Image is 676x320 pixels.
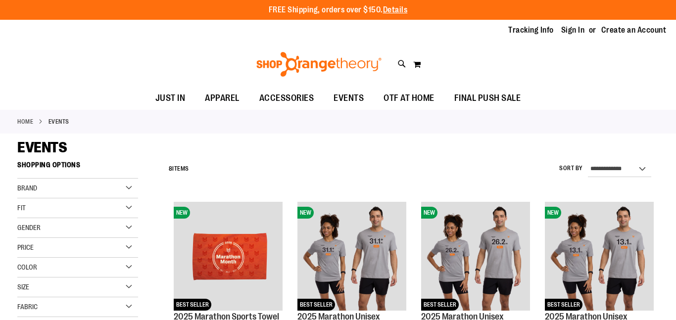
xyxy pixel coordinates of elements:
[48,117,69,126] strong: EVENTS
[17,303,38,311] span: Fabric
[17,184,37,192] span: Brand
[374,87,444,110] a: OTF AT HOME
[297,202,406,311] img: 2025 Marathon Unisex Distance Tee 31.1
[17,224,41,231] span: Gender
[174,299,211,311] span: BEST SELLER
[545,202,654,312] a: 2025 Marathon Unisex Distance Tee 13.1NEWBEST SELLER
[324,87,374,109] a: EVENTS
[169,161,189,177] h2: Items
[205,87,240,109] span: APPAREL
[269,4,408,16] p: FREE Shipping, orders over $150.
[297,207,314,219] span: NEW
[169,165,173,172] span: 8
[421,202,530,312] a: 2025 Marathon Unisex Distance Tee 26.2NEWBEST SELLER
[17,117,33,126] a: Home
[384,87,435,109] span: OTF AT HOME
[545,207,561,219] span: NEW
[601,25,667,36] a: Create an Account
[421,299,459,311] span: BEST SELLER
[174,202,283,311] img: 2025 Marathon Sports Towel
[297,299,335,311] span: BEST SELLER
[17,156,138,179] strong: Shopping Options
[255,52,383,77] img: Shop Orangetheory
[249,87,324,110] a: ACCESSORIES
[174,202,283,312] a: 2025 Marathon Sports TowelNEWBEST SELLER
[559,164,583,173] label: Sort By
[545,202,654,311] img: 2025 Marathon Unisex Distance Tee 13.1
[383,5,408,14] a: Details
[444,87,531,110] a: FINAL PUSH SALE
[17,139,67,156] span: EVENTS
[334,87,364,109] span: EVENTS
[297,202,406,312] a: 2025 Marathon Unisex Distance Tee 31.1NEWBEST SELLER
[17,283,29,291] span: Size
[17,263,37,271] span: Color
[421,207,437,219] span: NEW
[561,25,585,36] a: Sign In
[454,87,521,109] span: FINAL PUSH SALE
[195,87,249,110] a: APPAREL
[155,87,186,109] span: JUST IN
[545,299,582,311] span: BEST SELLER
[17,243,34,251] span: Price
[421,202,530,311] img: 2025 Marathon Unisex Distance Tee 26.2
[508,25,554,36] a: Tracking Info
[17,204,26,212] span: Fit
[174,207,190,219] span: NEW
[259,87,314,109] span: ACCESSORIES
[145,87,195,110] a: JUST IN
